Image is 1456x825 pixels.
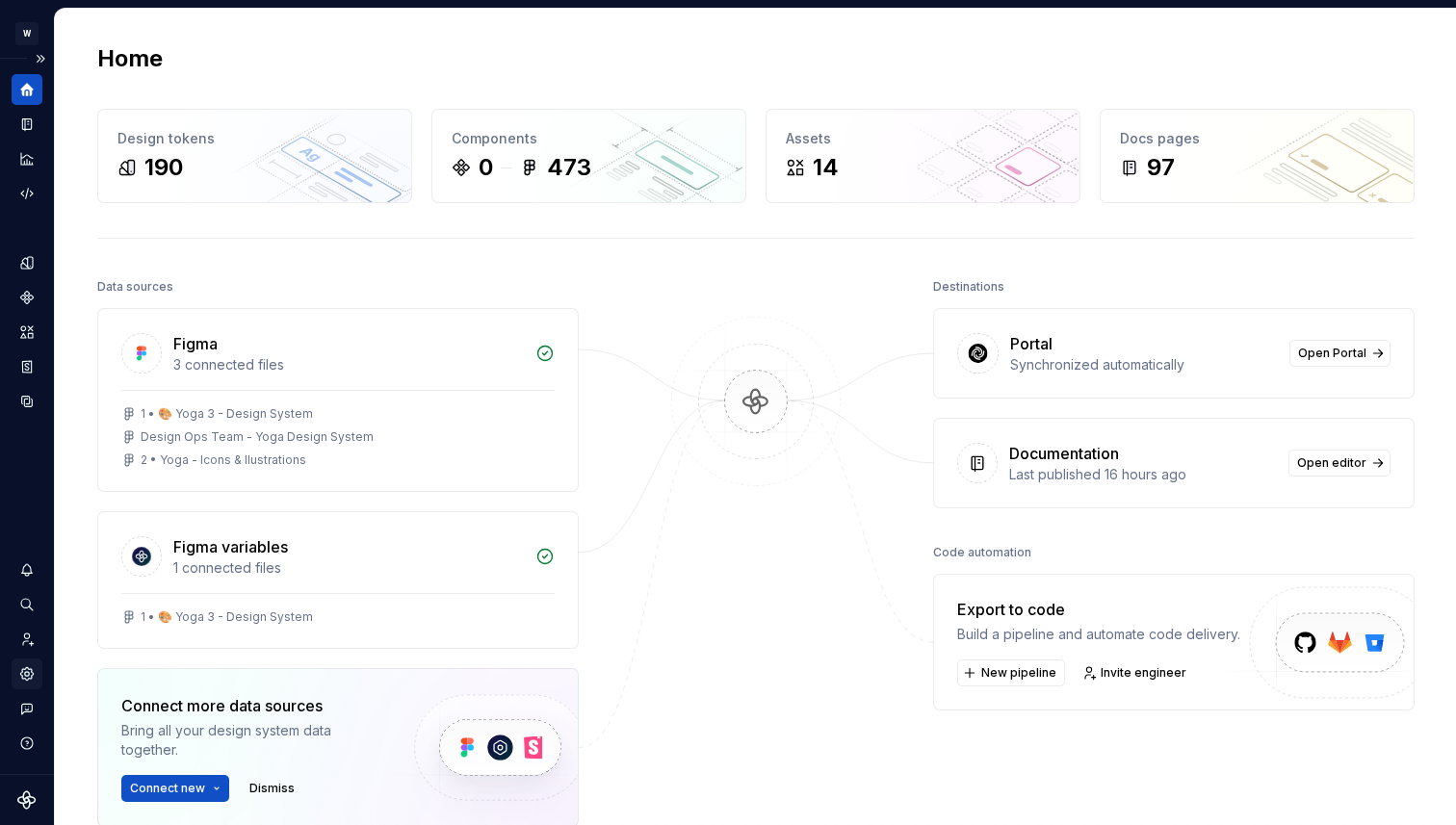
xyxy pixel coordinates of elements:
a: Documentation [12,109,42,140]
svg: Supernova Logo [17,790,37,810]
button: Notifications [12,554,42,585]
a: Components [12,282,42,313]
div: 97 [1147,152,1175,183]
a: Components0473 [431,109,746,203]
span: Invite engineer [1101,665,1186,681]
div: Figma variables [173,535,288,558]
button: Connect new [121,775,229,802]
div: 1 • 🎨 Yoga 3 - Design System [141,609,313,625]
a: Analytics [12,143,42,174]
div: 473 [547,152,591,183]
a: Open editor [1288,450,1391,477]
a: Design tokens190 [97,109,412,203]
div: 0 [479,152,493,183]
div: Connect more data sources [121,694,381,717]
div: Code automation [933,539,1031,566]
span: Dismiss [249,781,295,796]
a: Code automation [12,178,42,209]
button: Contact support [12,693,42,724]
div: 2 • Yoga - Icons & Ilustrations [141,452,306,468]
div: 1 • 🎨 Yoga 3 - Design System [141,406,313,422]
div: Build a pipeline and automate code delivery. [957,625,1240,644]
button: Expand sidebar [27,45,54,72]
a: Figma3 connected files1 • 🎨 Yoga 3 - Design SystemDesign Ops Team - Yoga Design System2 • Yoga - ... [97,308,579,492]
span: Connect new [130,781,205,796]
a: Data sources [12,386,42,417]
span: Open editor [1297,455,1366,471]
a: Docs pages97 [1100,109,1415,203]
button: New pipeline [957,659,1065,686]
div: 14 [813,152,839,183]
a: Figma variables1 connected files1 • 🎨 Yoga 3 - Design System [97,511,579,649]
div: Destinations [933,273,1004,300]
span: Open Portal [1298,346,1366,361]
div: Figma [173,332,218,355]
div: Documentation [1009,442,1119,465]
div: Design tokens [117,129,392,148]
div: Portal [1010,332,1053,355]
a: Home [12,74,42,105]
div: Last published 16 hours ago [1009,465,1277,484]
a: Storybook stories [12,351,42,382]
div: Data sources [97,273,173,300]
span: New pipeline [981,665,1056,681]
div: W [15,22,39,45]
button: Dismiss [241,775,303,802]
a: Design tokens [12,247,42,278]
div: 1 connected files [173,558,524,578]
a: Open Portal [1289,340,1391,367]
div: Assets [786,129,1060,148]
a: Assets [12,317,42,348]
div: Components [452,129,726,148]
div: Export to code [957,598,1240,621]
a: Invite engineer [1077,659,1195,686]
div: Synchronized automatically [1010,355,1278,374]
a: Assets14 [766,109,1080,203]
div: Design Ops Team - Yoga Design System [141,429,374,445]
a: Invite team [12,624,42,655]
a: Settings [12,658,42,689]
div: 3 connected files [173,355,524,374]
h2: Home [97,43,163,74]
button: W [4,13,50,54]
div: 190 [144,152,183,183]
button: Search ⌘K [12,589,42,620]
div: Docs pages [1120,129,1394,148]
div: Bring all your design system data together. [121,721,381,760]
